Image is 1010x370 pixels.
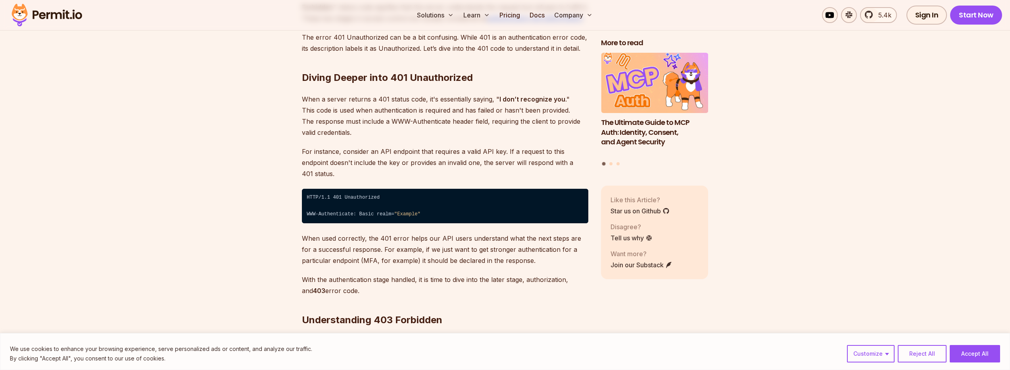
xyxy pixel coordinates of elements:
code: HTTP/1.1 401 Unauthorized ⁠ WWW-Authenticate: Basic realm= [302,189,588,224]
img: The Ultimate Guide to MCP Auth: Identity, Consent, and Agent Security [601,53,708,113]
li: 1 of 3 [601,53,708,157]
button: Go to slide 3 [616,162,620,165]
button: Customize [847,345,895,362]
h2: More to read [601,38,708,48]
p: When used correctly, the 401 error helps our API users understand what the next steps are for a s... [302,233,588,266]
button: Go to slide 2 [609,162,613,165]
p: Want more? [611,249,672,258]
button: Reject All [898,345,947,362]
a: 5.4k [860,7,897,23]
img: Permit logo [8,2,86,29]
a: Join our Substack [611,260,672,269]
button: Go to slide 1 [602,162,606,165]
p: When a server returns a 401 status code, it's essentially saying, " ." This code is used when aut... [302,94,588,138]
strong: I don’t recognize you [499,95,565,103]
h3: The Ultimate Guide to MCP Auth: Identity, Consent, and Agent Security [601,117,708,147]
a: Sign In [906,6,947,25]
p: With the authentication stage handled, it is time to dive into the later stage, authorization, an... [302,274,588,296]
button: Solutions [414,7,457,23]
button: Company [551,7,596,23]
a: Star us on Github [611,206,670,215]
button: Accept All [950,345,1000,362]
a: Tell us why [611,233,653,242]
h2: Diving Deeper into 401 Unauthorized [302,40,588,84]
p: The error 401 Unauthorized can be a bit confusing. While 401 is an authentication error code, its... [302,32,588,54]
p: Like this Article? [611,195,670,204]
h2: Understanding 403 Forbidden [302,282,588,326]
span: "Example" [394,211,421,217]
a: The Ultimate Guide to MCP Auth: Identity, Consent, and Agent SecurityThe Ultimate Guide to MCP Au... [601,53,708,157]
div: Posts [601,53,708,167]
a: Pricing [496,7,523,23]
p: Disagree? [611,222,653,231]
a: Docs [526,7,548,23]
a: Start Now [950,6,1002,25]
p: By clicking "Accept All", you consent to our use of cookies. [10,354,312,363]
p: We use cookies to enhance your browsing experience, serve personalized ads or content, and analyz... [10,344,312,354]
span: 5.4k [874,10,891,20]
button: Learn [460,7,493,23]
strong: 403 [313,287,325,295]
p: For instance, consider an API endpoint that requires a valid API key. If a request to this endpoi... [302,146,588,179]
